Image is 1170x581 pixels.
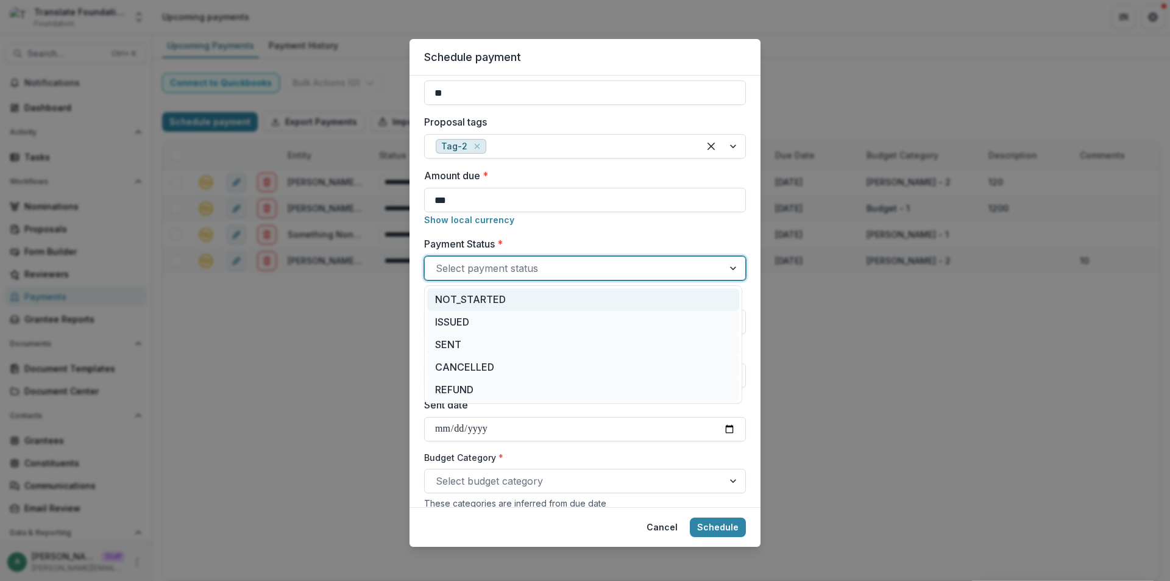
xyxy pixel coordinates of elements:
[639,518,685,537] button: Cancel
[424,451,739,464] label: Budget Category
[427,355,739,378] div: CANCELLED
[427,311,739,333] div: ISSUED
[427,288,739,311] div: NOT_STARTED
[424,215,514,225] button: Show local currency
[424,498,746,508] div: These categories are inferred from due date
[424,115,739,129] label: Proposal tags
[701,137,721,156] div: Clear selected options
[424,397,739,412] label: Sent date
[424,237,739,251] label: Payment Status
[690,518,746,537] button: Schedule
[424,168,739,183] label: Amount due
[427,333,739,356] div: SENT
[441,141,467,152] span: Tag-2
[471,140,483,152] div: Remove Tag-2
[409,39,760,76] header: Schedule payment
[427,378,739,401] div: REFUND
